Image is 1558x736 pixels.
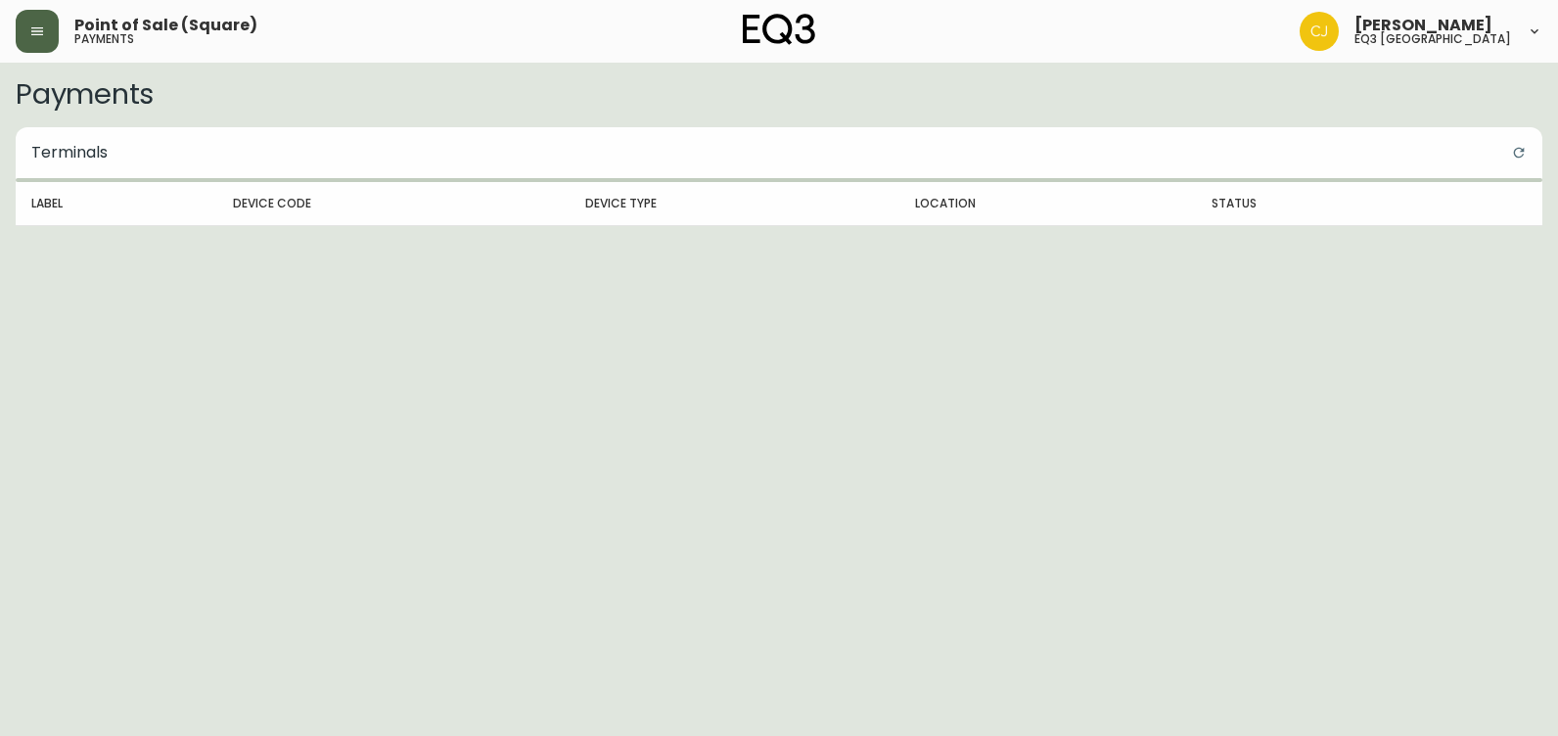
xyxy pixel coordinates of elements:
th: Device Type [570,182,899,225]
th: Status [1196,182,1442,225]
h5: payments [74,33,134,45]
span: [PERSON_NAME] [1354,18,1492,33]
span: Point of Sale (Square) [74,18,257,33]
img: 7836c8950ad67d536e8437018b5c2533 [1300,12,1339,51]
th: Device Code [217,182,570,225]
h2: Payments [16,78,1542,110]
h5: Terminals [16,127,123,178]
th: Label [16,182,217,225]
h5: eq3 [GEOGRAPHIC_DATA] [1354,33,1511,45]
th: Location [899,182,1195,225]
table: devices table [16,182,1542,226]
img: logo [743,14,815,45]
